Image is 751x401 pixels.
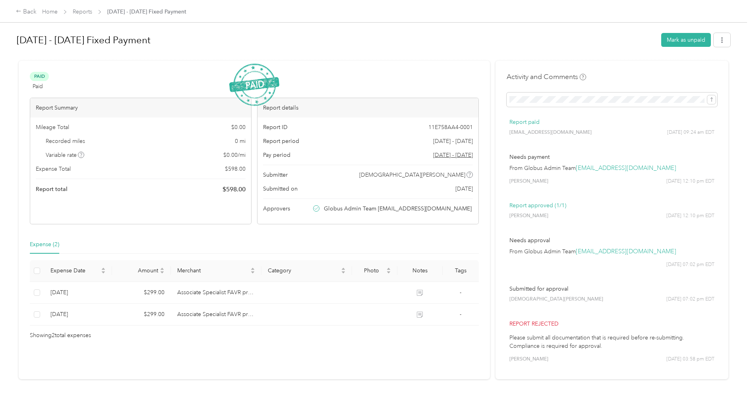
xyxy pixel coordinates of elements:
td: $299.00 [112,282,171,304]
div: Tags [449,267,472,274]
td: 7-25-2025 [44,304,112,326]
td: $299.00 [112,304,171,326]
span: [PERSON_NAME] [509,356,548,363]
th: Category [261,260,352,282]
span: caret-up [341,266,346,271]
th: Amount [112,260,171,282]
img: PaidStamp [229,64,279,106]
th: Expense Date [44,260,112,282]
p: Report paid [509,118,714,126]
th: Tags [443,260,479,282]
th: Notes [397,260,443,282]
span: [DATE] 07:02 pm EDT [666,296,714,303]
span: Go to pay period [433,151,473,159]
p: From Globus Admin Team [509,247,714,256]
div: Report Summary [30,98,251,118]
span: [DEMOGRAPHIC_DATA][PERSON_NAME] [509,296,603,303]
span: caret-down [101,270,106,275]
td: 7-25-2025 [44,282,112,304]
a: [EMAIL_ADDRESS][DOMAIN_NAME] [576,248,676,255]
div: Expense (2) [30,240,59,249]
span: - [460,289,461,296]
h4: Activity and Comments [507,72,586,82]
p: Needs payment [509,153,714,161]
span: [DEMOGRAPHIC_DATA][PERSON_NAME] [359,171,465,179]
span: Variable rate [46,151,85,159]
span: Globus Admin Team [EMAIL_ADDRESS][DOMAIN_NAME] [324,204,472,213]
span: - [460,311,461,318]
span: Paid [33,82,43,91]
span: [PERSON_NAME] [509,178,548,185]
p: Report approved (1/1) [509,201,714,210]
span: Recorded miles [46,137,85,145]
p: Please submit all documentation that is required before re-submitting. Compliance is required for... [509,334,714,350]
p: Needs approval [509,236,714,245]
span: caret-down [250,270,255,275]
div: Back [16,7,37,17]
span: Merchant [177,267,249,274]
span: Paid [30,72,49,81]
span: [DATE] - [DATE] Fixed Payment [107,8,186,16]
span: [DATE] 03:58 pm EDT [666,356,714,363]
p: Report rejected [509,320,714,328]
span: 0 mi [235,137,246,145]
td: - [443,282,479,304]
span: caret-down [341,270,346,275]
span: [DATE] 12:10 pm EDT [666,178,714,185]
iframe: Everlance-gr Chat Button Frame [706,357,751,401]
span: Report ID [263,123,288,131]
span: $ 598.00 [223,185,246,194]
span: Submitter [263,171,288,179]
td: - [443,304,479,326]
p: Submitted for approval [509,285,714,293]
div: Report details [257,98,478,118]
th: Merchant [171,260,261,282]
span: Report total [36,185,68,193]
th: Photo [352,260,397,282]
button: Mark as unpaid [661,33,711,47]
span: [DATE] 12:10 pm EDT [666,212,714,220]
span: Expense Total [36,165,71,173]
span: caret-up [101,266,106,271]
span: $ 0.00 / mi [223,151,246,159]
span: caret-down [386,270,391,275]
span: [DATE] [455,185,473,193]
span: Submitted on [263,185,298,193]
span: caret-up [250,266,255,271]
span: caret-up [386,266,391,271]
td: Associate Specialist FAVR program [171,282,261,304]
span: Approvers [263,204,290,213]
td: Associate Specialist FAVR program [171,304,261,326]
span: [DATE] 07:02 pm EDT [666,261,714,268]
a: Home [42,8,58,15]
span: [DATE] 09:24 am EDT [667,129,714,136]
span: Pay period [263,151,290,159]
span: Photo [358,267,385,274]
span: [DATE] - [DATE] [433,137,473,145]
span: Category [268,267,339,274]
span: [PERSON_NAME] [509,212,548,220]
span: Amount [118,267,158,274]
a: Reports [73,8,92,15]
span: Report period [263,137,299,145]
p: From Globus Admin Team [509,164,714,172]
span: 11E758AA4-0001 [428,123,473,131]
span: [EMAIL_ADDRESS][DOMAIN_NAME] [509,129,592,136]
span: Expense Date [50,267,99,274]
span: Showing 2 total expenses [30,331,91,340]
span: caret-down [160,270,165,275]
span: $ 598.00 [225,165,246,173]
span: caret-up [160,266,165,271]
h1: Aug 1 - 31, 2025 Fixed Payment [17,31,656,50]
span: Mileage Total [36,123,69,131]
a: [EMAIL_ADDRESS][DOMAIN_NAME] [576,164,676,172]
span: $ 0.00 [231,123,246,131]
